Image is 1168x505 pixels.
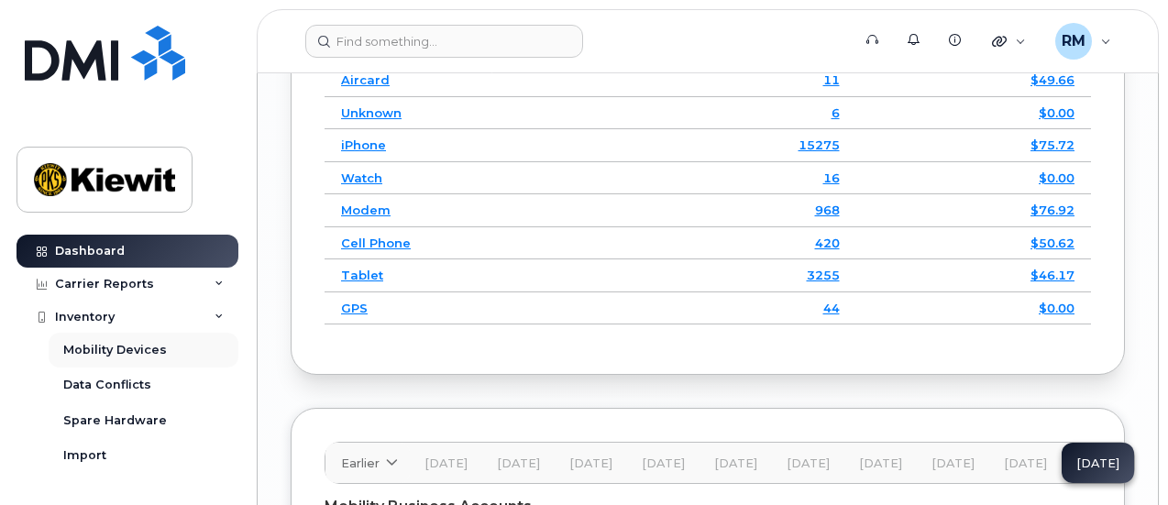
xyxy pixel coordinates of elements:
span: RM [1062,30,1085,52]
div: Ryan Mckeever [1042,23,1124,60]
a: $76.92 [1030,203,1074,217]
a: 6 [832,105,840,120]
a: GPS [341,301,368,315]
a: 15275 [799,137,840,152]
a: Watch [341,170,382,185]
a: Modem [341,203,391,217]
span: [DATE] [1004,456,1047,471]
a: 3255 [807,268,840,282]
a: 420 [815,236,840,250]
a: $0.00 [1039,170,1074,185]
span: [DATE] [569,456,612,471]
a: Unknown [341,105,402,120]
iframe: Messenger Launcher [1088,425,1154,491]
span: [DATE] [642,456,685,471]
a: $50.62 [1030,236,1074,250]
a: Tablet [341,268,383,282]
span: [DATE] [787,456,830,471]
span: [DATE] [497,456,540,471]
a: iPhone [341,137,386,152]
a: Cell Phone [341,236,411,250]
span: [DATE] [424,456,468,471]
a: $0.00 [1039,105,1074,120]
a: Earlier [325,443,410,483]
a: 968 [815,203,840,217]
a: Aircard [341,72,390,87]
a: 11 [823,72,840,87]
span: [DATE] [859,456,902,471]
a: 16 [823,170,840,185]
a: $46.17 [1030,268,1074,282]
span: Earlier [341,455,380,472]
span: [DATE] [714,456,757,471]
span: [DATE] [931,456,975,471]
input: Find something... [305,25,583,58]
a: $49.66 [1030,72,1074,87]
a: $0.00 [1039,301,1074,315]
a: $75.72 [1030,137,1074,152]
div: Quicklinks [979,23,1039,60]
a: 44 [823,301,840,315]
